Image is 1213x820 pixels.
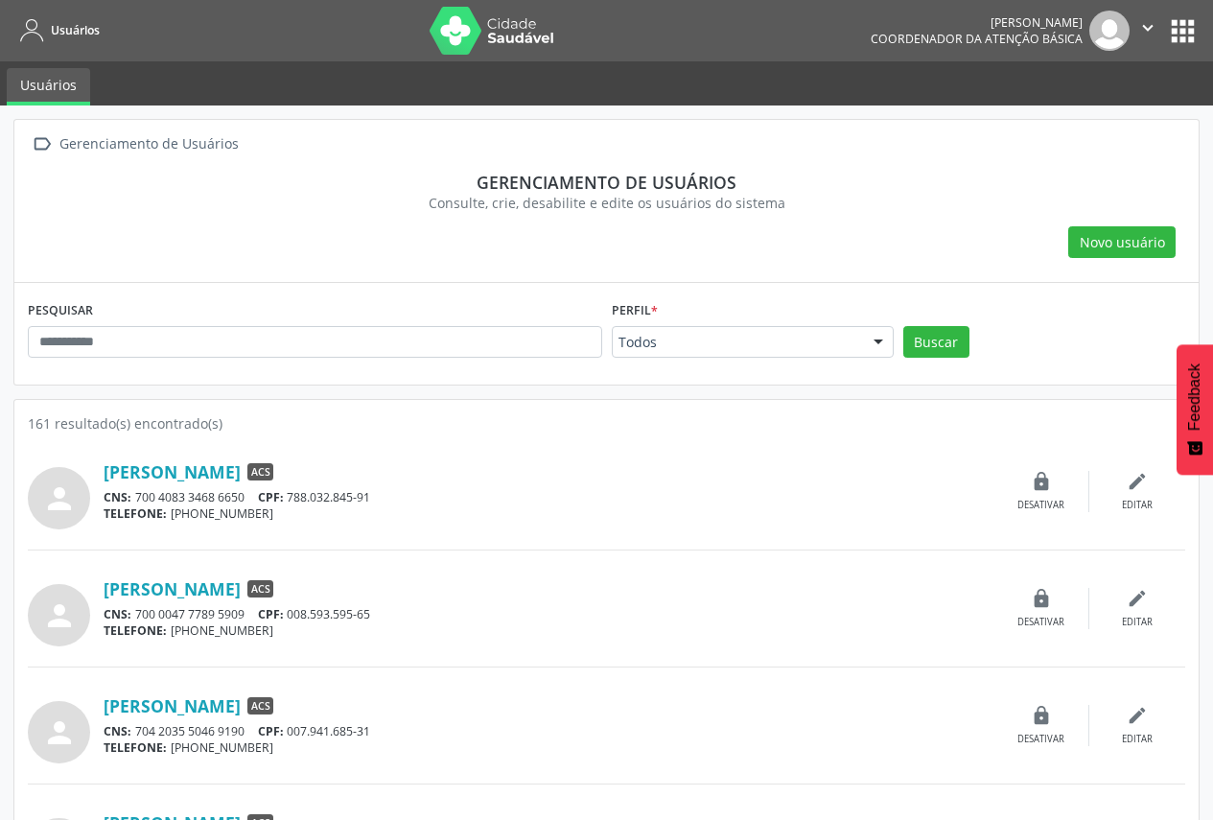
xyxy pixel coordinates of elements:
[28,413,1185,433] div: 161 resultado(s) encontrado(s)
[618,333,854,352] span: Todos
[1068,226,1176,259] button: Novo usuário
[1031,471,1052,492] i: lock
[104,739,167,756] span: TELEFONE:
[41,172,1172,193] div: Gerenciamento de usuários
[612,296,658,326] label: Perfil
[104,461,241,482] a: [PERSON_NAME]
[247,580,273,597] span: ACS
[1080,232,1165,252] span: Novo usuário
[104,622,167,639] span: TELEFONE:
[104,695,241,716] a: [PERSON_NAME]
[104,723,131,739] span: CNS:
[104,505,993,522] div: [PHONE_NUMBER]
[28,130,242,158] a:  Gerenciamento de Usuários
[104,723,993,739] div: 704 2035 5046 9190 007.941.685-31
[1017,616,1064,629] div: Desativar
[258,723,284,739] span: CPF:
[1127,705,1148,726] i: edit
[56,130,242,158] div: Gerenciamento de Usuários
[41,193,1172,213] div: Consulte, crie, desabilite e edite os usuários do sistema
[871,31,1083,47] span: Coordenador da Atenção Básica
[1127,471,1148,492] i: edit
[1166,14,1200,48] button: apps
[28,296,93,326] label: PESQUISAR
[258,489,284,505] span: CPF:
[28,130,56,158] i: 
[1017,733,1064,746] div: Desativar
[1127,588,1148,609] i: edit
[104,489,993,505] div: 700 4083 3468 6650 788.032.845-91
[1177,344,1213,475] button: Feedback - Mostrar pesquisa
[104,505,167,522] span: TELEFONE:
[1089,11,1130,51] img: img
[104,489,131,505] span: CNS:
[104,622,993,639] div: [PHONE_NUMBER]
[1122,733,1153,746] div: Editar
[1017,499,1064,512] div: Desativar
[104,606,131,622] span: CNS:
[42,481,77,516] i: person
[1130,11,1166,51] button: 
[104,739,993,756] div: [PHONE_NUMBER]
[42,715,77,750] i: person
[1031,588,1052,609] i: lock
[903,326,969,359] button: Buscar
[871,14,1083,31] div: [PERSON_NAME]
[13,14,100,46] a: Usuários
[1031,705,1052,726] i: lock
[104,606,993,622] div: 700 0047 7789 5909 008.593.595-65
[1122,616,1153,629] div: Editar
[51,22,100,38] span: Usuários
[7,68,90,105] a: Usuários
[1186,363,1203,431] span: Feedback
[1137,17,1158,38] i: 
[42,598,77,633] i: person
[104,578,241,599] a: [PERSON_NAME]
[247,463,273,480] span: ACS
[1122,499,1153,512] div: Editar
[247,697,273,715] span: ACS
[258,606,284,622] span: CPF:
